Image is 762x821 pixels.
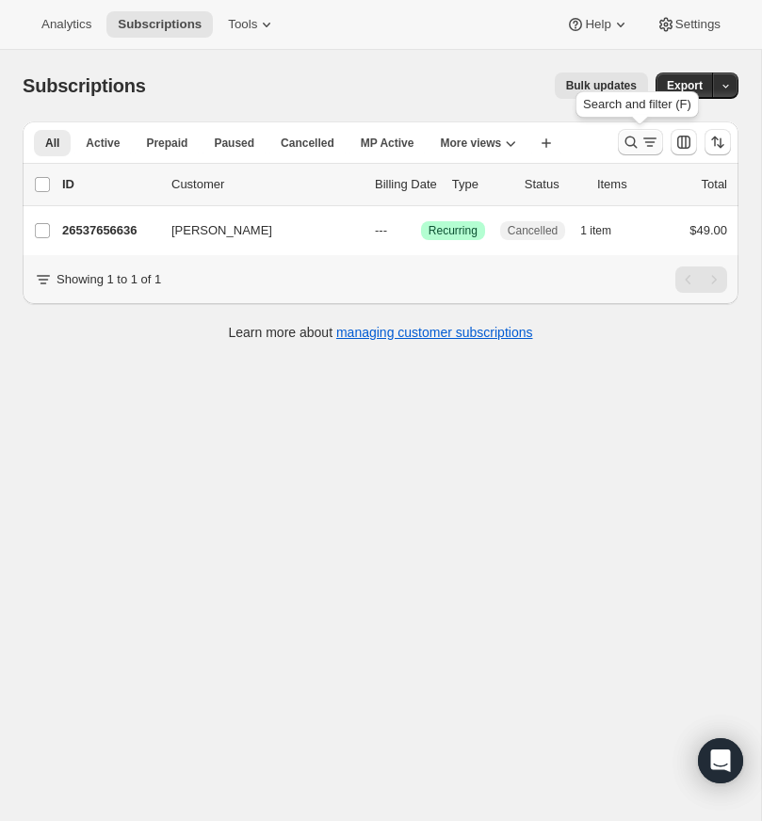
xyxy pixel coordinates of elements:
div: Items [597,175,655,194]
p: Showing 1 to 1 of 1 [57,270,161,289]
span: Bulk updates [566,78,637,93]
button: Customize table column order and visibility [671,129,697,155]
span: --- [375,223,387,237]
span: Subscriptions [118,17,202,32]
p: Total [702,175,727,194]
a: managing customer subscriptions [336,325,533,340]
button: Subscriptions [106,11,213,38]
button: Export [656,72,714,99]
div: Type [452,175,510,194]
span: All [45,136,59,151]
div: 26537656636[PERSON_NAME]---SuccessRecurringCancelled1 item$49.00 [62,217,727,244]
span: MP Active [361,136,414,151]
p: ID [62,175,156,194]
p: Learn more about [229,323,533,342]
span: Recurring [429,223,478,238]
span: More views [440,136,501,151]
button: Analytics [30,11,103,38]
button: Bulk updates [555,72,648,99]
button: Tools [217,11,287,38]
p: Billing Date [375,175,437,194]
button: Help [555,11,640,38]
span: Prepaid [146,136,187,151]
button: More views [429,130,527,156]
button: Create new view [531,130,561,156]
button: Settings [645,11,732,38]
span: $49.00 [689,223,727,237]
p: Customer [171,175,360,194]
p: Status [525,175,582,194]
span: Settings [675,17,721,32]
span: 1 item [580,223,611,238]
span: Subscriptions [23,75,146,96]
div: IDCustomerBilling DateTypeStatusItemsTotal [62,175,727,194]
nav: Pagination [675,266,727,293]
span: Paused [214,136,254,151]
div: Open Intercom Messenger [698,738,743,783]
button: [PERSON_NAME] [160,216,349,246]
button: Search and filter results [618,129,663,155]
span: Tools [228,17,257,32]
span: Help [585,17,610,32]
span: Active [86,136,120,151]
span: Cancelled [508,223,558,238]
span: [PERSON_NAME] [171,221,272,240]
button: 1 item [580,217,632,244]
span: Export [667,78,703,93]
span: Cancelled [281,136,334,151]
p: 26537656636 [62,221,156,240]
button: Sort the results [705,129,731,155]
span: Analytics [41,17,91,32]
